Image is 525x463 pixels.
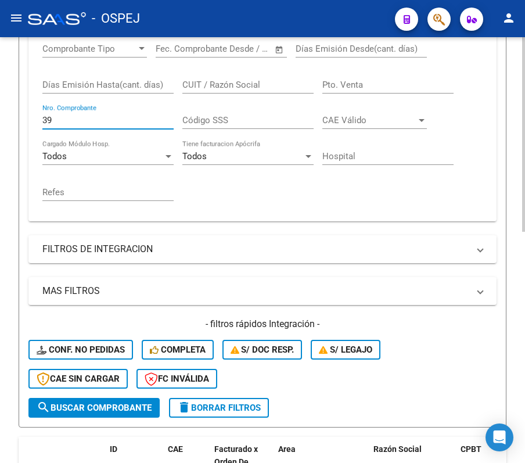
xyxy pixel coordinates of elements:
mat-expansion-panel-header: MAS FILTROS [28,277,497,305]
button: Completa [142,340,214,360]
span: Buscar Comprobante [37,403,152,413]
button: S/ legajo [311,340,380,360]
mat-icon: menu [9,11,23,25]
mat-panel-title: MAS FILTROS [42,285,469,297]
button: Open calendar [273,43,286,56]
span: Completa [150,344,206,355]
button: CAE SIN CARGAR [28,369,128,389]
mat-expansion-panel-header: FILTROS DE INTEGRACION [28,235,497,263]
span: CAE Válido [322,115,416,125]
mat-icon: delete [177,400,191,414]
span: S/ Doc Resp. [231,344,294,355]
span: ID [110,444,117,454]
button: Borrar Filtros [169,398,269,418]
span: CPBT [461,444,481,454]
input: Fecha fin [213,44,269,54]
div: Open Intercom Messenger [486,423,513,451]
span: FC Inválida [145,374,209,384]
button: FC Inválida [136,369,217,389]
span: Comprobante Tipo [42,44,136,54]
span: Conf. no pedidas [37,344,125,355]
button: Buscar Comprobante [28,398,160,418]
span: - OSPEJ [92,6,140,31]
input: Fecha inicio [156,44,203,54]
button: S/ Doc Resp. [222,340,303,360]
span: Area [278,444,296,454]
span: Todos [42,151,67,161]
span: Razón Social [373,444,422,454]
h4: - filtros rápidos Integración - [28,318,497,331]
span: S/ legajo [319,344,372,355]
span: CAE SIN CARGAR [37,374,120,384]
button: Conf. no pedidas [28,340,133,360]
mat-panel-title: FILTROS DE INTEGRACION [42,243,469,256]
span: Borrar Filtros [177,403,261,413]
span: CAE [168,444,183,454]
mat-icon: search [37,400,51,414]
span: Todos [182,151,207,161]
mat-icon: person [502,11,516,25]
